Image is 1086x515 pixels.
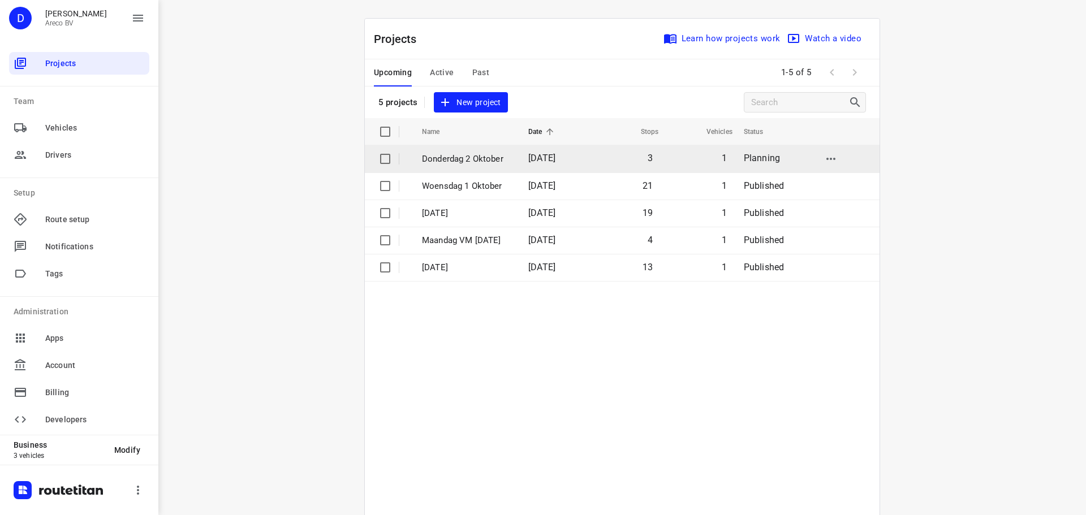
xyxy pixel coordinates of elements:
p: Business [14,440,105,449]
span: [DATE] [528,180,555,191]
span: 3 [648,153,653,163]
div: Drivers [9,144,149,166]
p: Setup [14,187,149,199]
span: Tags [45,268,145,280]
span: Modify [114,445,140,455]
span: 21 [643,180,653,191]
input: Search projects [751,94,848,111]
div: Vehicles [9,116,149,139]
span: Name [422,125,455,139]
span: 19 [643,207,653,218]
div: Tags [9,262,149,285]
p: Didier Evrard [45,9,107,18]
span: Developers [45,414,145,426]
span: 1 [722,207,727,218]
p: Administration [14,306,149,318]
span: Status [744,125,778,139]
div: D [9,7,32,29]
p: 3 vehicles [14,452,105,460]
span: 1 [722,180,727,191]
div: Projects [9,52,149,75]
span: 4 [648,235,653,245]
span: Published [744,207,785,218]
span: Route setup [45,214,145,226]
span: Published [744,235,785,245]
div: Developers [9,408,149,431]
span: Next Page [843,61,866,84]
span: Date [528,125,557,139]
span: Previous Page [821,61,843,84]
div: Apps [9,327,149,349]
span: Apps [45,332,145,344]
span: [DATE] [528,235,555,245]
span: [DATE] [528,262,555,272]
p: 5 projects [378,97,417,107]
div: Billing [9,381,149,404]
p: Donderdag 2 Oktober [422,153,511,166]
span: Drivers [45,149,145,161]
button: New project [434,92,507,113]
p: Areco BV [45,19,107,27]
div: Route setup [9,208,149,231]
span: 1 [722,262,727,272]
span: Projects [45,58,145,70]
span: Published [744,262,785,272]
p: Dinsdag 30 September [422,207,511,220]
span: Vehicles [692,125,732,139]
button: Modify [105,440,149,460]
div: Account [9,354,149,376]
p: Maandag VM 29 September [422,234,511,247]
p: Woensdag 1 Oktober [422,180,511,193]
span: New project [441,96,501,110]
span: 1 [722,235,727,245]
div: Search [848,96,865,109]
span: 1-5 of 5 [777,60,816,85]
p: Team [14,96,149,107]
span: Planning [744,153,780,163]
span: Notifications [45,241,145,253]
span: Published [744,180,785,191]
span: Billing [45,387,145,399]
p: Projects [374,31,426,47]
span: Past [472,66,490,80]
div: Notifications [9,235,149,258]
span: Upcoming [374,66,412,80]
span: 1 [722,153,727,163]
span: [DATE] [528,153,555,163]
span: Stops [626,125,659,139]
span: Account [45,360,145,371]
span: Active [430,66,454,80]
span: Vehicles [45,122,145,134]
span: 13 [643,262,653,272]
p: Donderdag 25 September [422,261,511,274]
span: [DATE] [528,207,555,218]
